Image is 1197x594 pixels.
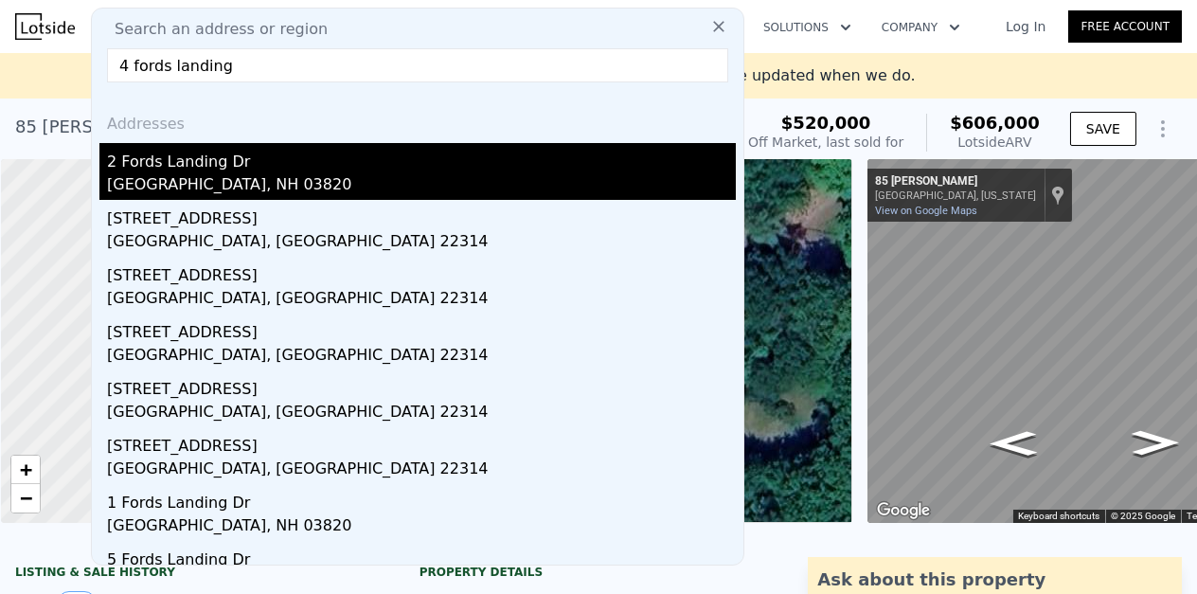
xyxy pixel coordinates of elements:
div: Lotside ARV [950,133,1040,152]
div: Property details [420,565,778,580]
span: $606,000 [950,113,1040,133]
div: 5 Fords Landing Dr [107,541,736,571]
a: View on Google Maps [875,205,977,217]
div: 2 Fords Landing Dr [107,143,736,173]
div: 85 [PERSON_NAME] [875,174,1036,189]
span: + [20,458,32,481]
div: 1 Fords Landing Dr [107,484,736,514]
div: [GEOGRAPHIC_DATA], [US_STATE] [875,189,1036,202]
div: [GEOGRAPHIC_DATA], NH 03820 [107,514,736,541]
div: [GEOGRAPHIC_DATA], [GEOGRAPHIC_DATA] 22314 [107,401,736,427]
span: − [20,486,32,510]
div: Ask about this property [817,567,1172,593]
div: [STREET_ADDRESS] [107,314,736,344]
div: [GEOGRAPHIC_DATA], [GEOGRAPHIC_DATA] 22314 [107,458,736,484]
img: Lotside [15,13,75,40]
a: Zoom out [11,484,40,513]
div: [GEOGRAPHIC_DATA], [GEOGRAPHIC_DATA] 22314 [107,287,736,314]
a: Zoom in [11,456,40,484]
button: Keyboard shortcuts [1018,510,1099,523]
div: [GEOGRAPHIC_DATA], [GEOGRAPHIC_DATA] 22314 [107,230,736,257]
a: Open this area in Google Maps (opens a new window) [872,498,935,523]
div: LISTING & SALE HISTORY [15,565,374,584]
div: [GEOGRAPHIC_DATA], NH 03820 [107,173,736,200]
button: Company [866,10,975,45]
span: Search an address or region [99,18,328,41]
a: Log In [983,17,1068,36]
button: Solutions [748,10,866,45]
div: Off Market, last sold for [748,133,903,152]
a: Show location on map [1051,185,1064,206]
img: Google [872,498,935,523]
div: [STREET_ADDRESS] [107,257,736,287]
div: [STREET_ADDRESS] [107,370,736,401]
div: Addresses [99,98,736,143]
button: SAVE [1070,112,1136,146]
button: Show Options [1144,110,1182,148]
span: $520,000 [781,113,871,133]
span: © 2025 Google [1111,511,1175,521]
div: [GEOGRAPHIC_DATA], [GEOGRAPHIC_DATA] 22314 [107,344,736,370]
input: Enter an address, city, region, neighborhood or zip code [107,48,728,82]
div: [STREET_ADDRESS] [107,427,736,458]
div: 85 [PERSON_NAME] , [GEOGRAPHIC_DATA] , NH 03290 [15,114,470,140]
div: to be updated when we do. [617,64,915,87]
div: [STREET_ADDRESS] [107,200,736,230]
path: Go East, McCrillis Rd [970,425,1057,462]
a: Free Account [1068,10,1182,43]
